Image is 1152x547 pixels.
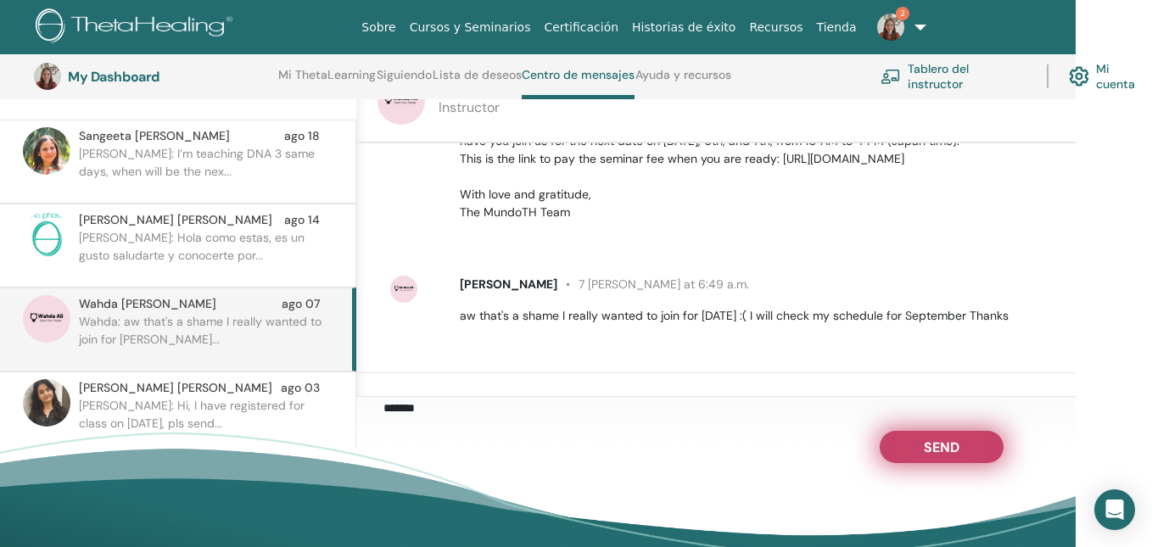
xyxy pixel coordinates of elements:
span: 2 [896,7,909,20]
a: Tablero del instructor [881,58,1026,95]
span: 7 [PERSON_NAME] at 6:49 a.m. [557,276,749,292]
img: default.jpg [23,379,70,427]
p: [PERSON_NAME]: I’m teaching DNA 3 same days, when will be the nex... [79,145,325,196]
button: Send [880,431,1004,463]
a: Centro de mensajes [522,68,635,99]
p: Hello! We haven’t heard back from you. Registrations for the August dates are now closed, but we ... [460,114,1056,221]
p: [PERSON_NAME]: Hola como estas, es un gusto saludarte y conocerte por... [79,229,325,280]
img: default.jpg [23,295,70,343]
p: [PERSON_NAME]: Hi, I have registered for class on [DATE], pls send... [79,397,325,448]
h3: My Dashboard [68,69,238,85]
p: Wahda: aw that's a shame I really wanted to join for [PERSON_NAME]... [79,313,325,364]
span: ago 18 [284,127,320,145]
p: Instructor [439,98,591,118]
a: Siguiendo [377,68,432,95]
span: Sangeeta [PERSON_NAME] [79,127,230,145]
span: [PERSON_NAME] [460,276,557,292]
img: cog.svg [1069,62,1089,91]
div: Open Intercom Messenger [1094,489,1135,530]
span: ago 07 [282,295,320,313]
a: Recursos [742,12,809,43]
a: Mi cuenta [1069,58,1152,95]
span: [PERSON_NAME] [PERSON_NAME] [79,211,272,229]
a: Ayuda y recursos [635,68,731,95]
a: Sobre [355,12,402,43]
a: Tienda [810,12,864,43]
img: default.jpg [390,276,417,303]
img: chalkboard-teacher.svg [881,69,901,84]
a: Cursos y Seminarios [403,12,538,43]
img: default.jpg [34,63,61,90]
span: ago 03 [281,379,320,397]
a: Lista de deseos [433,68,522,95]
img: no-photo.png [23,211,70,259]
img: default.jpg [23,127,70,175]
span: Wahda [PERSON_NAME] [79,295,216,313]
img: default.jpg [377,77,425,125]
span: ago 14 [284,211,320,229]
span: [PERSON_NAME] [PERSON_NAME] [79,379,272,397]
a: Mi ThetaLearning [278,68,376,95]
img: logo.png [36,8,238,47]
img: default.jpg [877,14,904,41]
span: Send [924,438,959,450]
p: aw that's a shame I really wanted to join for [DATE] :( I will check my schedule for September Th... [460,307,1056,325]
a: Historias de éxito [625,12,742,43]
a: Certificación [537,12,625,43]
